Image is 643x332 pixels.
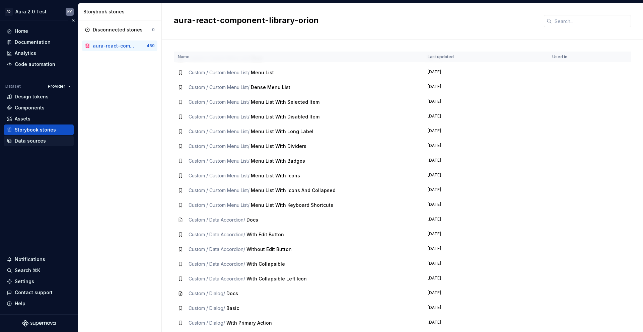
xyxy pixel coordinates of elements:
[5,84,21,89] div: Dataset
[424,139,548,154] td: [DATE]
[424,286,548,301] td: [DATE]
[424,198,548,213] td: [DATE]
[226,320,272,326] span: With Primary Action
[189,217,245,223] span: Custom / Data Accordion /
[251,114,319,119] span: Menu List With Disabled Item
[174,15,536,26] h2: aura-react-component-library-orion
[15,28,28,34] div: Home
[189,99,249,105] span: Custom / Custom Menu List /
[189,173,249,178] span: Custom / Custom Menu List /
[15,278,34,285] div: Settings
[48,84,65,89] span: Provider
[4,48,74,59] a: Analytics
[4,124,74,135] a: Storybook stories
[4,37,74,48] a: Documentation
[189,305,225,311] span: Custom / Dialog /
[424,65,548,80] td: [DATE]
[189,143,249,149] span: Custom / Custom Menu List /
[548,52,591,63] th: Used in
[4,265,74,276] button: Search ⌘K
[251,70,274,75] span: Menu List
[15,61,55,68] div: Code automation
[251,143,306,149] span: Menu List With Dividers
[189,246,245,252] span: Custom / Data Accordion /
[4,26,74,36] a: Home
[246,276,307,281] span: With Collapsible Left Icon
[4,113,74,124] a: Assets
[4,298,74,309] button: Help
[4,59,74,70] a: Code automation
[189,70,249,75] span: Custom / Custom Menu List /
[15,104,45,111] div: Components
[147,43,155,49] div: 459
[15,127,56,133] div: Storybook stories
[424,124,548,139] td: [DATE]
[15,8,47,15] div: Aura 2.0 Test
[424,154,548,168] td: [DATE]
[4,91,74,102] a: Design tokens
[15,289,53,296] div: Contact support
[251,84,290,90] span: Dense Menu List
[226,290,238,296] span: Docs
[251,187,336,193] span: Menu List With Icons And Collapsed
[4,136,74,146] a: Data sources
[424,95,548,109] td: [DATE]
[424,301,548,316] td: [DATE]
[189,232,245,237] span: Custom / Data Accordion /
[246,217,258,223] span: Docs
[15,115,30,122] div: Assets
[189,320,225,326] span: Custom / Dialog /
[189,290,225,296] span: Custom / Dialog /
[251,129,313,134] span: Menu List With Long Label
[1,4,76,19] button: ADAura 2.0 TestKY
[15,93,49,100] div: Design tokens
[15,50,36,57] div: Analytics
[68,16,78,25] button: Collapse sidebar
[189,276,245,281] span: Custom / Data Accordion /
[189,261,245,267] span: Custom / Data Accordion /
[15,256,45,263] div: Notifications
[189,129,249,134] span: Custom / Custom Menu List /
[246,246,292,252] span: Without Edit Button
[251,99,319,105] span: Menu List With Selected Item
[424,168,548,183] td: [DATE]
[93,26,143,33] div: Disconnected stories
[83,8,159,15] div: Storybook stories
[424,80,548,95] td: [DATE]
[4,254,74,265] button: Notifications
[424,52,548,63] th: Last updated
[424,227,548,242] td: [DATE]
[424,213,548,227] td: [DATE]
[189,202,249,208] span: Custom / Custom Menu List /
[424,242,548,257] td: [DATE]
[15,39,51,46] div: Documentation
[82,24,157,35] a: Disconnected stories0
[226,305,239,311] span: Basic
[251,202,333,208] span: Menu List With Keyboard Shortcuts
[552,15,631,27] input: Search...
[67,9,72,14] div: KY
[152,27,155,32] div: 0
[189,187,249,193] span: Custom / Custom Menu List /
[4,276,74,287] a: Settings
[15,267,40,274] div: Search ⌘K
[246,232,284,237] span: With Edit Button
[82,40,157,51] a: aura-react-component-library-orion459
[45,82,74,91] button: Provider
[189,84,249,90] span: Custom / Custom Menu List /
[251,173,300,178] span: Menu List With Icons
[424,271,548,286] td: [DATE]
[424,316,548,330] td: [DATE]
[424,257,548,271] td: [DATE]
[189,158,249,164] span: Custom / Custom Menu List /
[424,109,548,124] td: [DATE]
[22,320,56,327] svg: Supernova Logo
[174,52,424,63] th: Name
[4,287,74,298] button: Contact support
[93,43,136,49] div: aura-react-component-library-orion
[4,102,74,113] a: Components
[424,183,548,198] td: [DATE]
[251,158,305,164] span: Menu List With Badges
[189,114,249,119] span: Custom / Custom Menu List /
